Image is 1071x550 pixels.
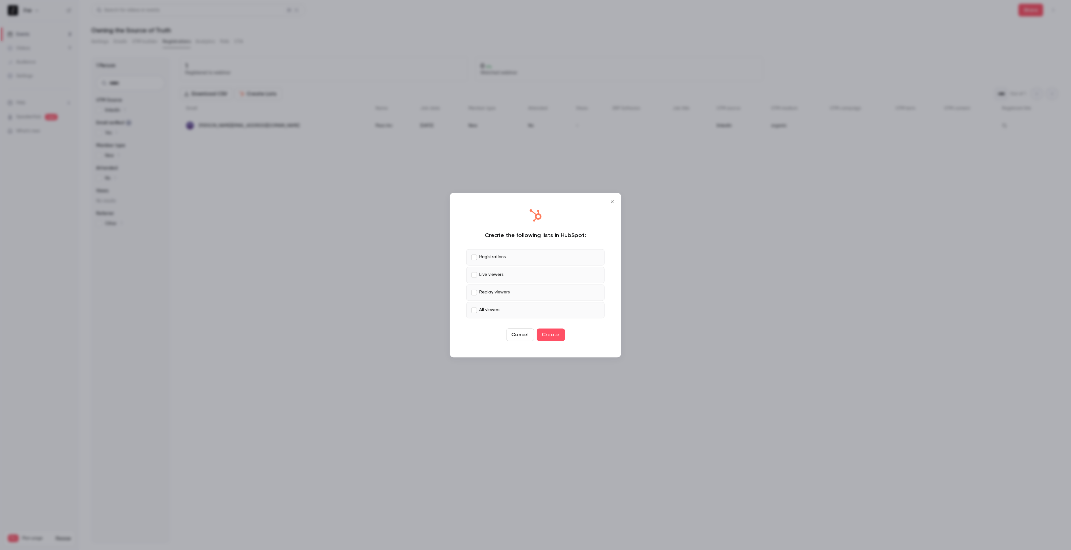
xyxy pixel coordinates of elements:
[479,272,503,278] p: Live viewers
[479,289,510,296] p: Replay viewers
[479,307,500,314] p: All viewers
[479,254,506,261] p: Registrations
[537,328,565,341] button: Create
[506,328,534,341] button: Cancel
[466,231,605,239] div: Create the following lists in HubSpot:
[606,195,619,208] button: Close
